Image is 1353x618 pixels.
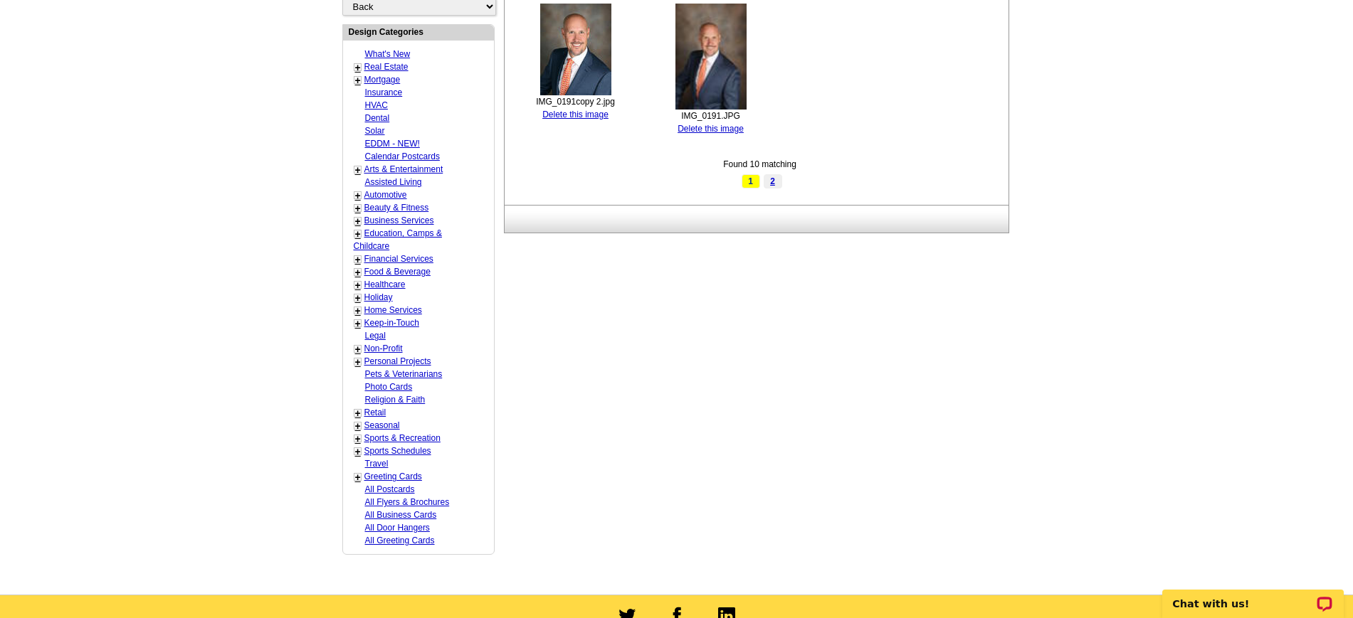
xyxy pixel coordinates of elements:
[364,420,400,430] a: Seasonal
[365,139,420,149] a: EDDM - NEW!
[764,174,782,188] a: 2
[355,254,361,265] a: +
[365,87,403,97] a: Insurance
[355,433,361,444] a: +
[365,484,415,494] a: All Postcards
[365,510,437,520] a: All Business Cards
[364,433,441,443] a: Sports & Recreation
[364,279,406,289] a: Healthcare
[364,203,429,213] a: Beauty & Fitness
[364,190,407,200] a: Automotive
[364,164,443,174] a: Arts & Entertainment
[355,190,361,201] a: +
[365,151,440,161] a: Calendar Postcards
[365,382,413,392] a: Photo Cards
[542,110,609,119] a: Delete this image
[675,4,747,110] img: thumb-67f530e1e8daf.jpg
[355,318,361,329] a: +
[364,254,433,264] a: Financial Services
[365,126,385,136] a: Solar
[355,164,361,176] a: +
[355,75,361,86] a: +
[365,459,389,469] a: Travel
[355,305,361,316] a: +
[666,110,756,122] div: IMG_0191.JPG
[678,124,744,134] a: Delete this image
[355,203,361,214] a: +
[365,177,422,187] a: Assisted Living
[742,174,760,188] span: 1
[508,158,1012,171] div: Found 10 matching
[364,356,431,366] a: Personal Projects
[365,497,450,507] a: All Flyers & Brochures
[531,95,621,108] div: IMG_0191copy 2.jpg
[355,62,361,73] a: +
[365,331,386,341] a: Legal
[364,267,431,277] a: Food & Beverage
[355,446,361,457] a: +
[365,523,430,533] a: All Door Hangers
[355,356,361,368] a: +
[364,472,422,481] a: Greeting Cards
[540,4,611,95] img: thumb-67f53efb8242b.jpg
[355,472,361,483] a: +
[354,228,442,251] a: Education, Camps & Childcare
[355,407,361,419] a: +
[364,292,393,302] a: Holiday
[364,62,409,72] a: Real Estate
[365,113,390,123] a: Dental
[364,343,403,353] a: Non-Profit
[364,215,434,225] a: Business Services
[364,446,431,456] a: Sports Schedules
[343,25,494,38] div: Design Categories
[365,100,388,110] a: HVAC
[355,292,361,304] a: +
[364,305,422,315] a: Home Services
[365,536,435,545] a: All Greeting Cards
[355,228,361,240] a: +
[364,75,401,85] a: Mortgage
[364,407,386,417] a: Retail
[355,279,361,291] a: +
[365,395,426,405] a: Religion & Faith
[355,420,361,432] a: +
[355,215,361,227] a: +
[355,343,361,355] a: +
[365,49,411,59] a: What's New
[355,267,361,278] a: +
[365,369,443,379] a: Pets & Veterinarians
[364,318,419,328] a: Keep-in-Touch
[1153,573,1353,618] iframe: LiveChat chat widget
